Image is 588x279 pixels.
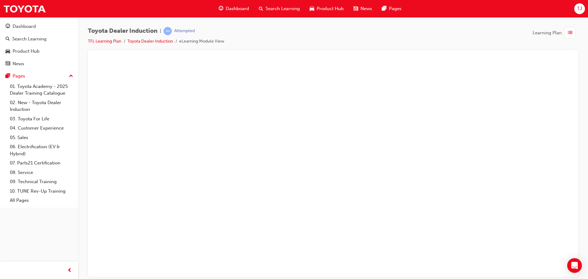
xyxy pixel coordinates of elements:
span: news-icon [6,61,10,67]
span: car-icon [310,5,314,13]
a: Toyota Dealer Induction [127,39,173,44]
button: Pages [2,70,76,82]
span: learningRecordVerb_ATTEMPT-icon [164,27,172,35]
a: 05. Sales [7,133,76,142]
a: 02. New - Toyota Dealer Induction [7,98,76,114]
a: 04. Customer Experience [7,123,76,133]
a: Dashboard [2,21,76,32]
span: Dashboard [226,5,249,12]
a: Search Learning [2,33,76,45]
span: Toyota Dealer Induction [88,28,157,35]
a: 03. Toyota For Life [7,114,76,124]
div: Product Hub [13,48,40,55]
a: TFL Learning Plan [88,39,121,44]
a: news-iconNews [349,2,377,15]
span: car-icon [6,49,10,54]
li: eLearning Module View [179,38,224,45]
button: TJ [574,3,585,14]
div: Dashboard [13,23,36,30]
div: Pages [13,73,25,80]
span: up-icon [69,72,73,80]
span: pages-icon [6,74,10,79]
span: Learning Plan [533,29,562,36]
span: list-icon [568,29,572,37]
a: 08. Service [7,168,76,177]
span: Search Learning [266,5,300,12]
a: All Pages [7,196,76,205]
div: News [13,60,24,67]
button: DashboardSearch LearningProduct HubNews [2,20,76,70]
a: 09. Technical Training [7,177,76,187]
span: prev-icon [67,267,72,274]
span: guage-icon [219,5,223,13]
span: TJ [577,5,582,12]
a: 10. TUNE Rev-Up Training [7,187,76,196]
span: | [160,28,161,35]
div: Open Intercom Messenger [567,258,582,273]
a: guage-iconDashboard [214,2,254,15]
span: guage-icon [6,24,10,29]
a: 01. Toyota Academy - 2025 Dealer Training Catalogue [7,82,76,98]
a: car-iconProduct Hub [305,2,349,15]
a: search-iconSearch Learning [254,2,305,15]
span: news-icon [353,5,358,13]
span: Pages [389,5,401,12]
a: pages-iconPages [377,2,406,15]
a: News [2,58,76,70]
img: Trak [3,2,46,16]
a: Product Hub [2,46,76,57]
div: Search Learning [12,36,47,43]
button: Learning Plan [533,27,578,39]
span: search-icon [6,36,10,42]
a: 06. Electrification (EV & Hybrid) [7,142,76,158]
a: 07. Parts21 Certification [7,158,76,168]
div: Attempted [174,28,195,34]
span: search-icon [259,5,263,13]
span: News [360,5,372,12]
span: Product Hub [317,5,344,12]
span: pages-icon [382,5,386,13]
